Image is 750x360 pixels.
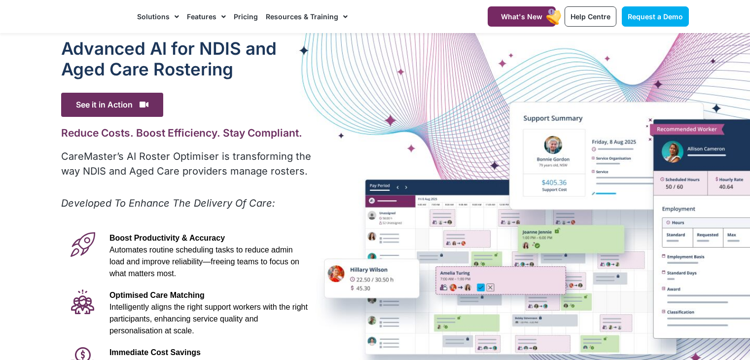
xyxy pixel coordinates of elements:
span: Request a Demo [628,12,683,21]
img: CareMaster Logo [61,9,127,24]
a: What's New [488,6,556,27]
a: Request a Demo [622,6,689,27]
a: Help Centre [565,6,616,27]
span: Intelligently aligns the right support workers with the right participants, enhancing service qua... [109,303,308,335]
span: Immediate Cost Savings [109,348,201,357]
h1: Advanced Al for NDIS and Aged Care Rostering [61,38,313,79]
span: Optimised Care Matching [109,291,205,299]
span: Boost Productivity & Accuracy [109,234,225,242]
p: CareMaster’s AI Roster Optimiser is transforming the way NDIS and Aged Care providers manage rost... [61,149,313,179]
span: Help Centre [571,12,610,21]
span: See it in Action [61,93,163,117]
em: Developed To Enhance The Delivery Of Care: [61,197,275,209]
span: Automates routine scheduling tasks to reduce admin load and improve reliability—freeing teams to ... [109,246,299,278]
span: What's New [501,12,542,21]
h2: Reduce Costs. Boost Efficiency. Stay Compliant. [61,127,313,139]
